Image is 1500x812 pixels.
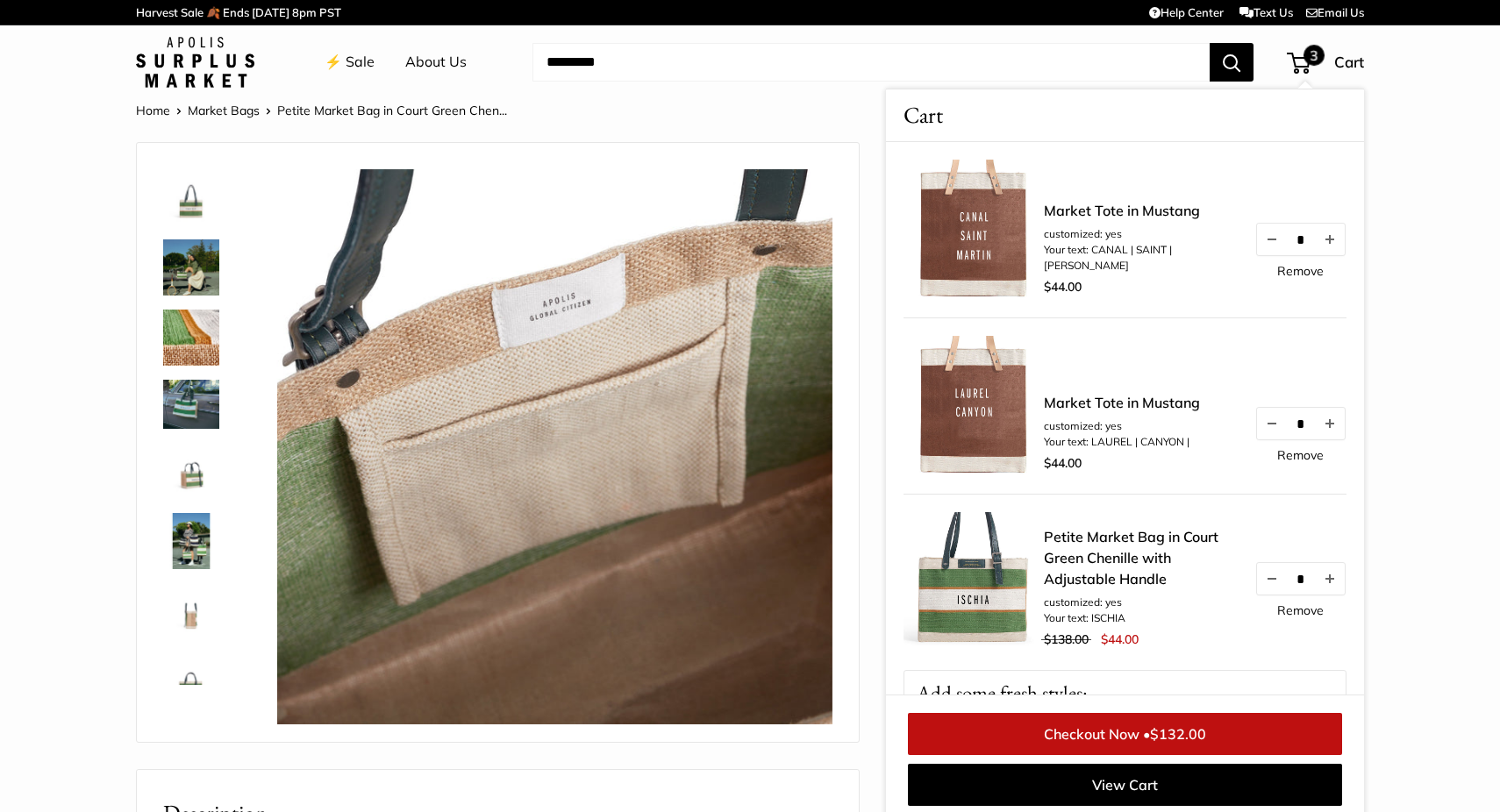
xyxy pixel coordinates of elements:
span: $44.00 [1044,279,1082,295]
span: Cart [904,98,943,132]
img: description_Our very first Chenille-Jute Market bag [163,169,219,225]
a: Petite Market Bag in Court Green Chenille with Adjustable Handle [1044,526,1237,589]
span: Petite Market Bag in Court Green Chen... [277,103,507,118]
img: description_Adjustable Handles for whatever mood you are in [163,239,219,296]
button: Increase quantity by 1 [1315,224,1345,255]
a: Checkout Now •$132.00 [908,713,1342,755]
a: description_Adjustable Handles for whatever mood you are in [160,236,223,299]
li: Your text: LAUREL | CANYON | [1044,434,1200,450]
p: Add some fresh styles: [904,671,1346,716]
input: Quantity [1287,231,1315,246]
input: Quantity [1287,571,1315,586]
a: Petite Market Bag in Court Green Chenille with Adjustable Handle [160,580,223,643]
a: ⚡️ Sale [325,49,375,75]
a: Help Center [1149,5,1224,19]
input: Quantity [1287,416,1315,431]
span: $138.00 [1044,631,1089,647]
img: Petite Market Bag in Court Green Chenille with Adjustable Handle [277,169,832,724]
a: Remove [1277,449,1324,461]
button: Increase quantity by 1 [1315,408,1345,439]
span: $44.00 [1101,631,1139,647]
a: View Cart [908,764,1342,806]
a: Home [136,103,170,118]
img: Apolis: Surplus Market [136,37,254,88]
img: description_Stamp of authenticity printed on the back [163,653,219,709]
img: Petite Market Bag in Court Green Chenille with Adjustable Handle [163,583,219,639]
a: 3 Cart [1289,48,1364,76]
a: description_Our very first Chenille-Jute Market bag [160,166,223,229]
a: Market Tote in Mustang [1044,200,1237,221]
a: Text Us [1239,5,1293,19]
li: Your text: CANAL | SAINT | [PERSON_NAME] [1044,242,1237,274]
span: $44.00 [1044,455,1082,471]
button: Decrease quantity by 1 [1257,563,1287,595]
span: $132.00 [1150,725,1206,743]
a: Remove [1277,265,1324,277]
a: Petite Market Bag in Court Green Chenille with Adjustable Handle [160,509,223,573]
a: Petite Market Bag in Court Green Chenille with Adjustable Handle [160,439,223,502]
a: Market Tote in Mustang [1044,392,1200,413]
li: customized: yes [1044,226,1237,242]
a: description_A close up of our first Chenille Jute Market Bag [160,306,223,369]
button: Search [1210,43,1254,82]
button: Decrease quantity by 1 [1257,224,1287,255]
span: Cart [1334,53,1364,71]
span: 3 [1304,45,1325,66]
input: Search... [532,43,1210,82]
img: description_A close up of our first Chenille Jute Market Bag [163,310,219,366]
li: customized: yes [1044,418,1200,434]
a: About Us [405,49,467,75]
nav: Breadcrumb [136,99,507,122]
a: description_Stamp of authenticity printed on the back [160,650,223,713]
a: Market Bags [188,103,260,118]
a: description_Part of our original Chenille Collection [160,376,223,431]
img: description_Part of our original Chenille Collection [163,380,219,428]
img: description_Our very first Chenille-Jute Market bag [904,512,1044,652]
li: customized: yes [1044,595,1237,610]
li: Your text: ISCHIA [1044,610,1237,626]
img: Petite Market Bag in Court Green Chenille with Adjustable Handle [163,513,219,569]
a: Email Us [1306,5,1364,19]
img: Petite Market Bag in Court Green Chenille with Adjustable Handle [163,443,219,499]
button: Increase quantity by 1 [1315,563,1345,595]
button: Decrease quantity by 1 [1257,408,1287,439]
a: Remove [1277,604,1324,616]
